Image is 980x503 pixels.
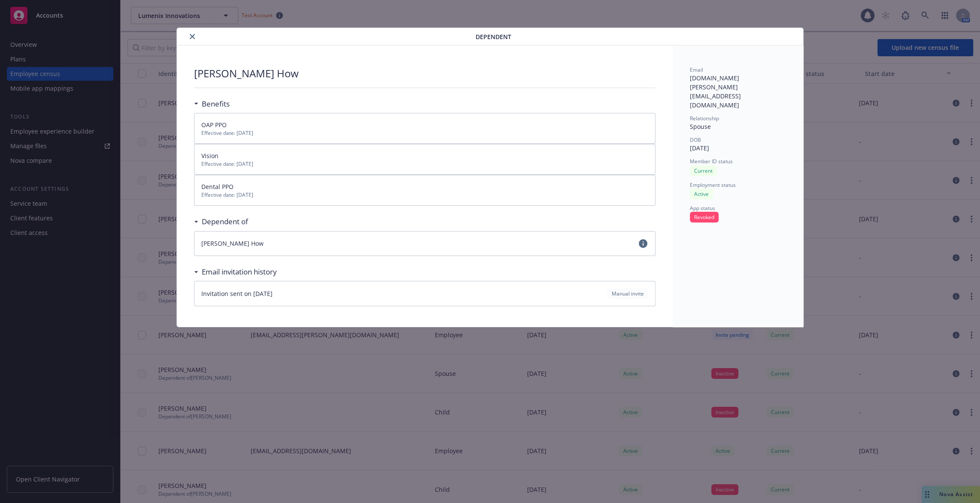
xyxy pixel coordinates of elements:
[607,288,648,299] div: Manual invite
[201,290,273,298] span: Invitation sent on [DATE]
[690,189,713,199] div: Active
[194,216,248,227] div: Dependent of
[98,27,882,327] div: details for plan Dependent
[202,266,277,277] h3: Email invitation history
[690,122,786,131] div: Spouse
[690,204,715,212] span: App status
[690,181,736,189] span: Employment status
[201,160,648,168] span: Effective date: [DATE]
[194,98,230,110] div: Benefits
[202,216,248,227] h3: Dependent of
[638,238,648,249] a: circleInformation
[202,98,230,110] h3: Benefits
[690,158,733,165] span: Member ID status
[201,121,227,129] span: OAP PPO
[194,66,299,81] p: [PERSON_NAME] How
[690,136,701,143] span: DOB
[690,165,717,176] div: Current
[194,266,277,277] div: Email invitation history
[476,32,511,41] span: Dependent
[187,31,197,42] button: close
[201,152,218,160] span: Vision
[690,143,786,152] div: [DATE]
[690,66,703,73] span: Email
[201,129,648,137] span: Effective date: [DATE]
[201,239,264,247] span: [PERSON_NAME] How
[201,191,648,198] span: Effective date: [DATE]
[690,115,719,122] span: Relationship
[201,183,234,191] span: Dental PPO
[690,212,719,223] div: Revoked
[690,73,786,110] div: [DOMAIN_NAME][PERSON_NAME][EMAIL_ADDRESS][DOMAIN_NAME]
